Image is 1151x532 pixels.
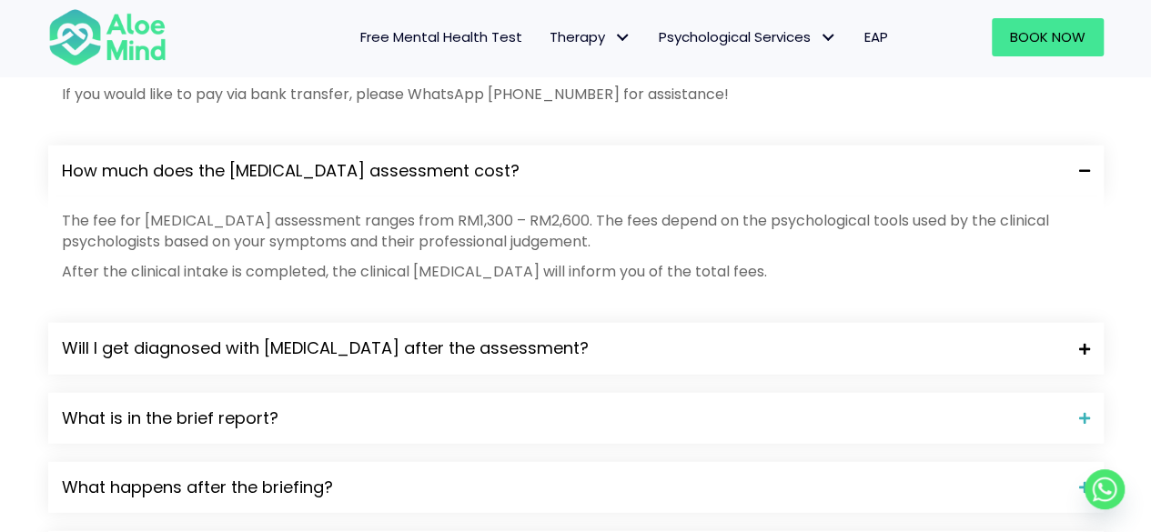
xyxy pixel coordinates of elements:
span: Will I get diagnosed with [MEDICAL_DATA] after the assessment? [62,336,1065,360]
span: What happens after the briefing? [62,476,1065,499]
span: Free Mental Health Test [360,27,522,46]
span: Psychological Services [659,27,837,46]
nav: Menu [190,18,902,56]
span: Book Now [1010,27,1085,46]
a: TherapyTherapy: submenu [536,18,645,56]
span: Therapy [550,27,631,46]
span: Psychological Services: submenu [815,25,842,51]
p: The fee for [MEDICAL_DATA] assessment ranges from RM1,300 – RM2,600. The fees depend on the psych... [62,210,1090,252]
a: Psychological ServicesPsychological Services: submenu [645,18,851,56]
span: How much does the [MEDICAL_DATA] assessment cost? [62,159,1065,183]
a: Free Mental Health Test [347,18,536,56]
span: EAP [864,27,888,46]
a: Whatsapp [1085,469,1125,509]
span: What is in the brief report? [62,407,1065,430]
a: EAP [851,18,902,56]
p: If you would like to pay via bank transfer, please WhatsApp [PHONE_NUMBER] for assistance! [62,84,1090,105]
img: Aloe mind Logo [48,7,167,67]
span: Therapy: submenu [610,25,636,51]
a: Book Now [992,18,1104,56]
p: After the clinical intake is completed, the clinical [MEDICAL_DATA] will inform you of the total ... [62,261,1090,282]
